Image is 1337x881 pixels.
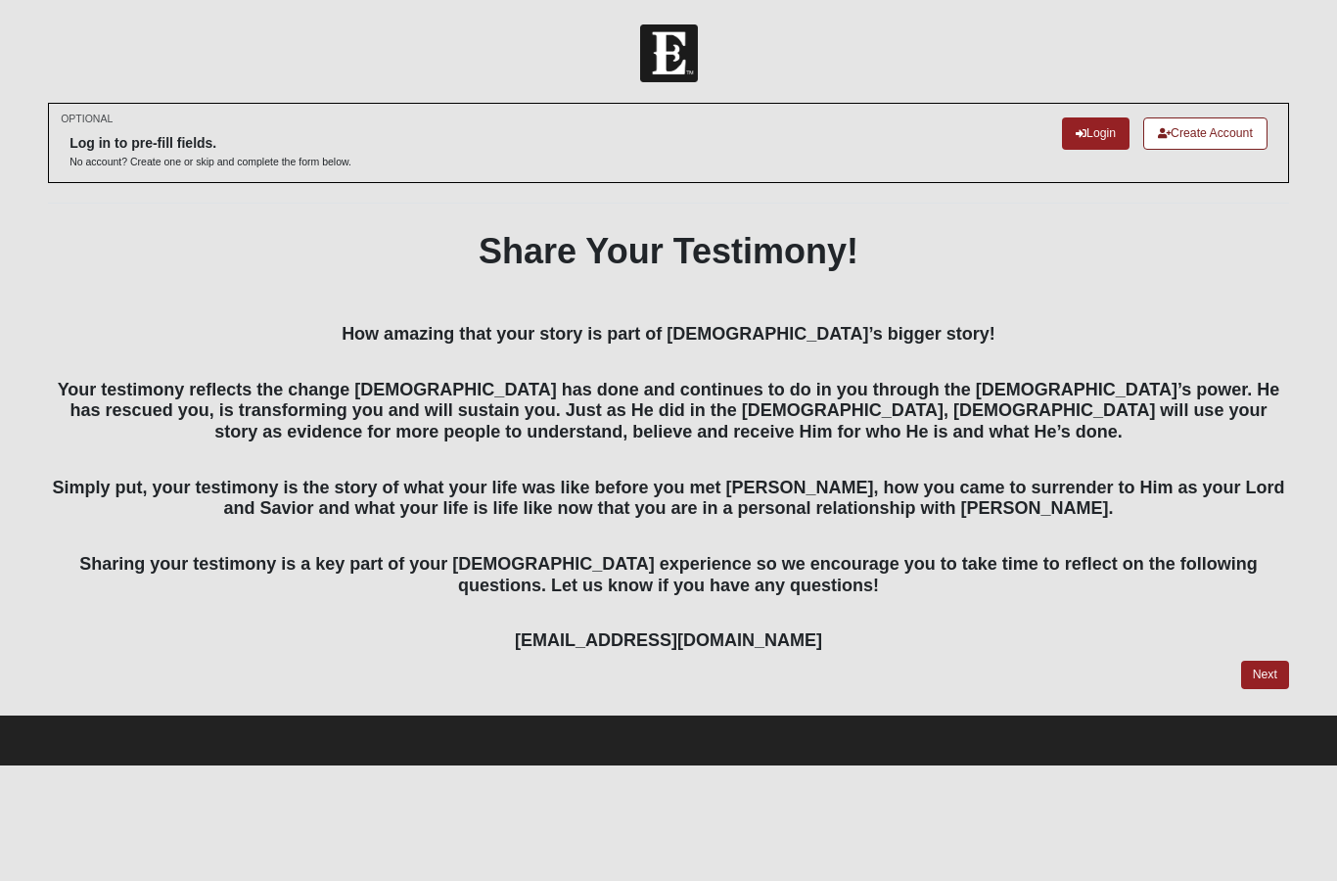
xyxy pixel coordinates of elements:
[48,324,1289,346] h4: How amazing that your story is part of [DEMOGRAPHIC_DATA]’s bigger story!
[61,112,113,126] small: OPTIONAL
[48,358,1289,442] h4: Your testimony reflects the change [DEMOGRAPHIC_DATA] has done and continues to do in you through...
[48,456,1289,520] h4: Simply put, your testimony is the story of what your life was like before you met [PERSON_NAME], ...
[1241,661,1289,689] a: Next
[1062,117,1130,150] a: Login
[69,135,351,152] h6: Log in to pre-fill fields.
[48,533,1289,596] h4: Sharing your testimony is a key part of your [DEMOGRAPHIC_DATA] experience so we encourage you to...
[640,24,698,82] img: Church of Eleven22 Logo
[48,610,1289,652] h4: [EMAIL_ADDRESS][DOMAIN_NAME]
[48,230,1289,272] h1: Share Your Testimony!
[1143,117,1268,150] a: Create Account
[69,155,351,169] p: No account? Create one or skip and complete the form below.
